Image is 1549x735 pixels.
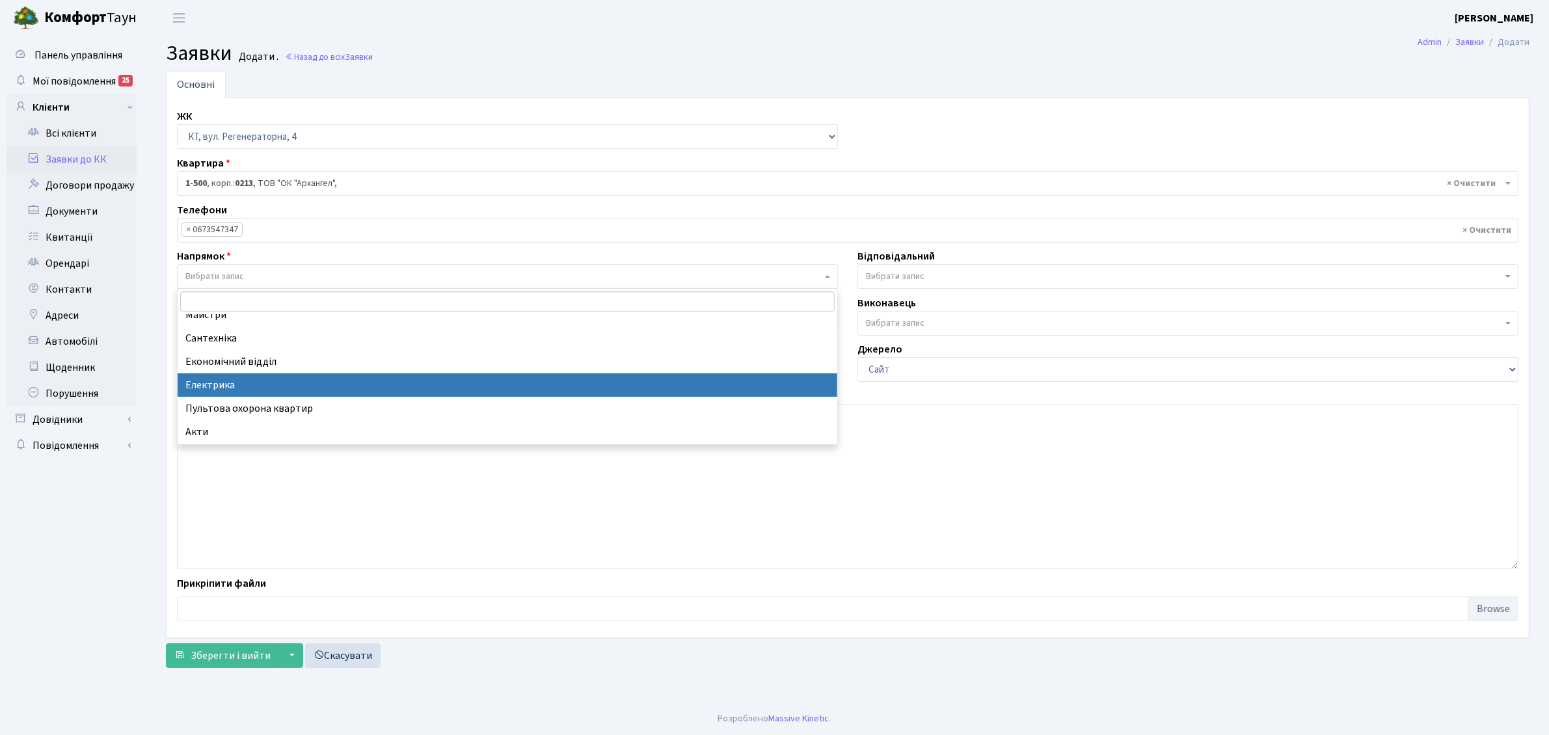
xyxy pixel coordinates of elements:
span: <b>1-500</b>, корп.: <b>0213</b>, ТОВ "ОК "Архангел", [177,171,1518,196]
b: [PERSON_NAME] [1455,11,1533,25]
a: Орендарі [7,250,137,276]
li: Майстри [178,303,837,327]
a: Довідники [7,407,137,433]
nav: breadcrumb [1398,29,1549,56]
label: Прикріпити файли [177,576,266,591]
a: [PERSON_NAME] [1455,10,1533,26]
a: Щоденник [7,354,137,381]
span: Вибрати запис [185,270,244,283]
label: Напрямок [177,248,231,264]
label: Квартира [177,155,230,171]
span: Заявки [345,51,373,63]
a: Договори продажу [7,172,137,198]
li: Пультова охорона квартир [178,397,837,420]
a: Квитанції [7,224,137,250]
button: Переключити навігацію [163,7,195,29]
a: Документи [7,198,137,224]
li: 0673547347 [182,222,243,237]
span: Вибрати запис [866,270,924,283]
span: Видалити всі елементи [1462,224,1511,237]
a: Основні [166,71,226,98]
a: Заявки [1455,35,1484,49]
label: Відповідальний [857,248,935,264]
li: Акти [178,420,837,444]
a: Всі клієнти [7,120,137,146]
label: Джерело [857,341,902,357]
a: Скасувати [305,643,381,668]
a: Повідомлення [7,433,137,459]
a: Заявки до КК [7,146,137,172]
label: Телефони [177,202,227,218]
a: Мої повідомлення25 [7,68,137,94]
button: Зберегти і вийти [166,643,279,668]
span: Заявки [166,38,232,68]
li: Електрика [178,373,837,397]
li: Комплексний ремонт квартир [178,444,837,467]
b: 0213 [235,177,253,190]
span: Таун [44,7,137,29]
b: Комфорт [44,7,107,28]
span: Зберегти і вийти [191,648,271,663]
span: Видалити всі елементи [1447,177,1496,190]
a: Панель управління [7,42,137,68]
a: Назад до всіхЗаявки [285,51,373,63]
li: Сантехніка [178,327,837,350]
span: Мої повідомлення [33,74,116,88]
li: Додати [1484,35,1529,49]
small: Додати . [236,51,278,63]
a: Автомобілі [7,328,137,354]
span: Панель управління [34,48,122,62]
label: ЖК [177,109,192,124]
a: Admin [1418,35,1442,49]
span: <b>1-500</b>, корп.: <b>0213</b>, ТОВ "ОК "Архангел", [185,177,1502,190]
a: Клієнти [7,94,137,120]
div: Розроблено . [718,712,831,726]
div: 25 [118,75,133,87]
span: Вибрати запис [866,317,924,330]
span: × [186,223,191,236]
li: Економічний відділ [178,350,837,373]
img: logo.png [13,5,39,31]
a: Адреси [7,302,137,328]
a: Massive Kinetic [769,712,829,725]
a: Порушення [7,381,137,407]
label: Виконавець [857,295,916,311]
a: Контакти [7,276,137,302]
b: 1-500 [185,177,207,190]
